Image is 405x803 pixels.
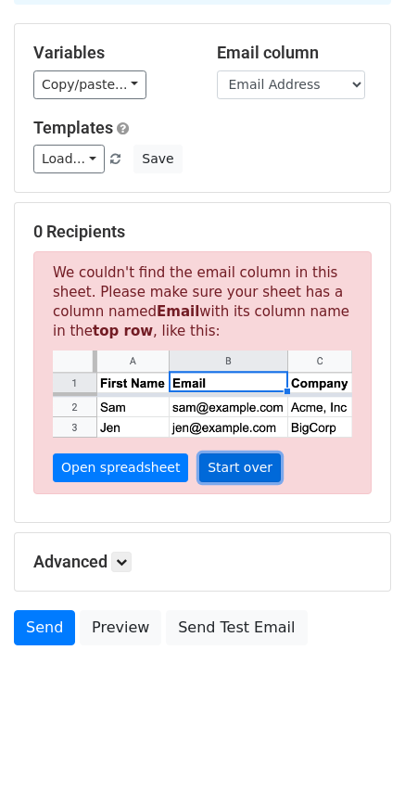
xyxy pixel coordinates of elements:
[133,145,182,173] button: Save
[166,610,307,645] a: Send Test Email
[217,43,373,63] h5: Email column
[33,552,372,572] h5: Advanced
[80,610,161,645] a: Preview
[199,453,281,482] a: Start over
[93,323,153,339] strong: top row
[312,714,405,803] iframe: Chat Widget
[53,453,188,482] a: Open spreadsheet
[33,70,146,99] a: Copy/paste...
[14,610,75,645] a: Send
[33,43,189,63] h5: Variables
[33,145,105,173] a: Load...
[33,222,372,242] h5: 0 Recipients
[53,351,352,438] img: google_sheets_email_column-fe0440d1484b1afe603fdd0efe349d91248b687ca341fa437c667602712cb9b1.png
[33,118,113,137] a: Templates
[33,251,372,494] p: We couldn't find the email column in this sheet. Please make sure your sheet has a column named w...
[157,303,199,320] strong: Email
